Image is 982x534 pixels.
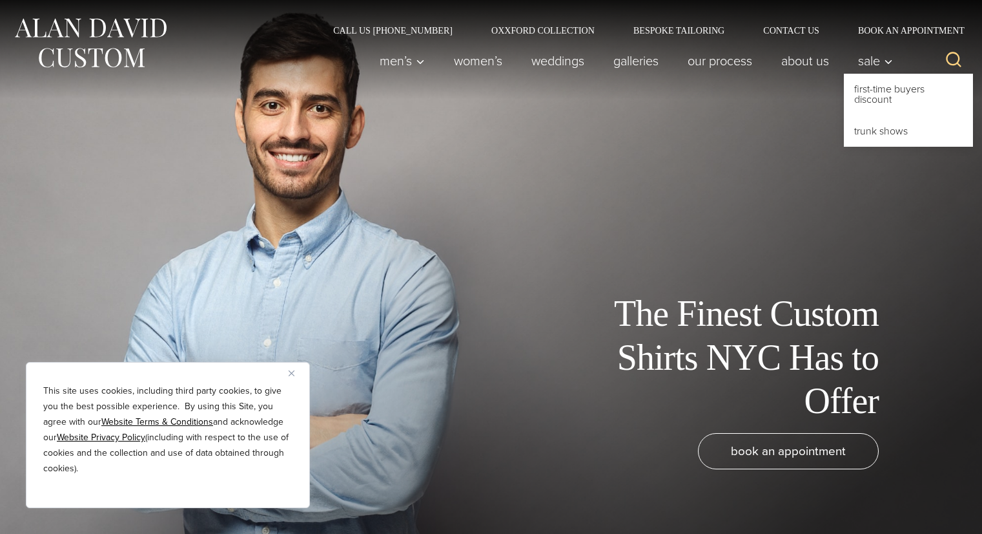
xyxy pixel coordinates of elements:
[767,48,844,74] a: About Us
[599,48,673,74] a: Galleries
[839,26,969,35] a: Book an Appointment
[365,48,900,74] nav: Primary Navigation
[440,48,517,74] a: Women’s
[673,48,767,74] a: Our Process
[472,26,614,35] a: Oxxford Collection
[57,431,145,444] a: Website Privacy Policy
[614,26,744,35] a: Bespoke Tailoring
[380,54,425,67] span: Men’s
[731,442,846,460] span: book an appointment
[314,26,969,35] nav: Secondary Navigation
[844,74,973,115] a: First-Time Buyers Discount
[698,433,879,469] a: book an appointment
[938,45,969,76] button: View Search Form
[744,26,839,35] a: Contact Us
[844,116,973,147] a: Trunk Shows
[517,48,599,74] a: weddings
[289,370,294,376] img: Close
[43,383,292,476] p: This site uses cookies, including third party cookies, to give you the best possible experience. ...
[314,26,472,35] a: Call Us [PHONE_NUMBER]
[858,54,893,67] span: Sale
[588,292,879,423] h1: The Finest Custom Shirts NYC Has to Offer
[13,14,168,72] img: Alan David Custom
[101,415,213,429] a: Website Terms & Conditions
[289,365,304,381] button: Close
